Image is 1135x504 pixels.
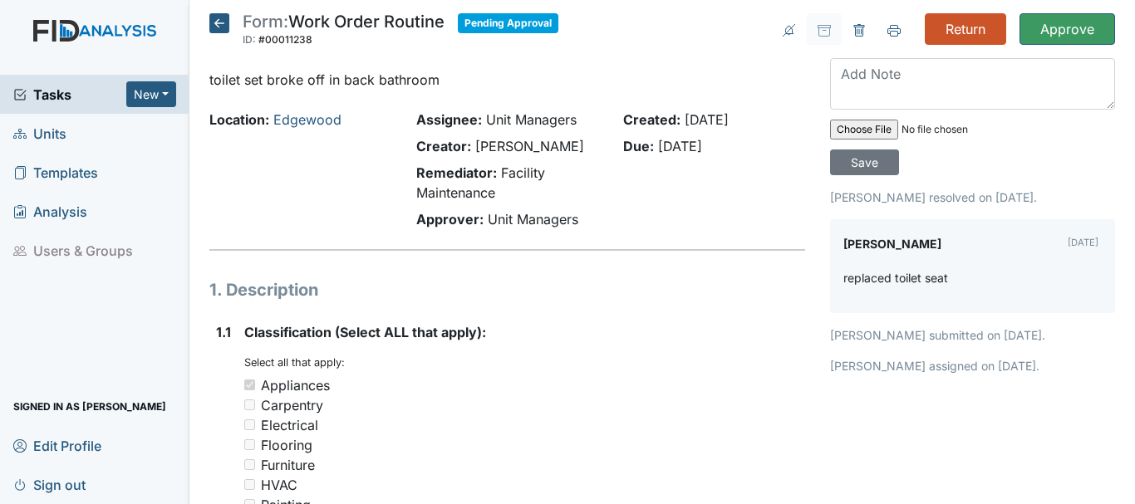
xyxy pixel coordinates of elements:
[843,232,941,256] label: [PERSON_NAME]
[416,211,484,228] strong: Approver:
[244,459,255,470] input: Furniture
[416,111,482,128] strong: Assignee:
[261,375,330,395] div: Appliances
[209,70,805,90] p: toilet set broke off in back bathroom
[658,138,702,154] span: [DATE]
[13,120,66,146] span: Units
[830,326,1115,344] p: [PERSON_NAME] submitted on [DATE].
[13,472,86,497] span: Sign out
[830,357,1115,374] p: [PERSON_NAME] assigned on [DATE].
[486,111,577,128] span: Unit Managers
[1020,13,1115,45] input: Approve
[244,419,255,430] input: Electrical
[244,356,345,369] small: Select all that apply:
[830,149,899,175] input: Save
[126,81,176,107] button: New
[685,111,729,128] span: [DATE]
[243,33,256,46] span: ID:
[475,138,584,154] span: [PERSON_NAME]
[623,138,654,154] strong: Due:
[416,138,471,154] strong: Creator:
[843,269,948,286] p: replaced toilet seat
[13,394,166,419] span: Signed in as [PERSON_NAME]
[261,435,312,455] div: Flooring
[261,415,318,435] div: Electrical
[243,12,288,32] span: Form:
[244,324,486,340] span: Classification (Select ALL that apply):
[261,395,323,415] div: Carpentry
[244,479,255,490] input: HVAC
[244,379,255,390] input: Appliances
[261,455,315,475] div: Furniture
[261,475,297,495] div: HVAC
[623,111,681,128] strong: Created:
[13,433,101,458] span: Edit Profile
[13,85,126,105] a: Tasks
[416,164,497,181] strong: Remediator:
[1068,237,1098,248] small: [DATE]
[243,13,445,50] div: Work Order Routine
[209,277,805,302] h1: 1. Description
[488,211,578,228] span: Unit Managers
[925,13,1006,45] input: Return
[273,111,341,128] a: Edgewood
[209,111,269,128] strong: Location:
[458,13,558,33] span: Pending Approval
[258,33,312,46] span: #00011238
[13,198,87,224] span: Analysis
[830,188,1115,206] p: [PERSON_NAME] resolved on [DATE].
[216,322,231,342] label: 1.1
[13,159,98,185] span: Templates
[244,439,255,450] input: Flooring
[244,399,255,410] input: Carpentry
